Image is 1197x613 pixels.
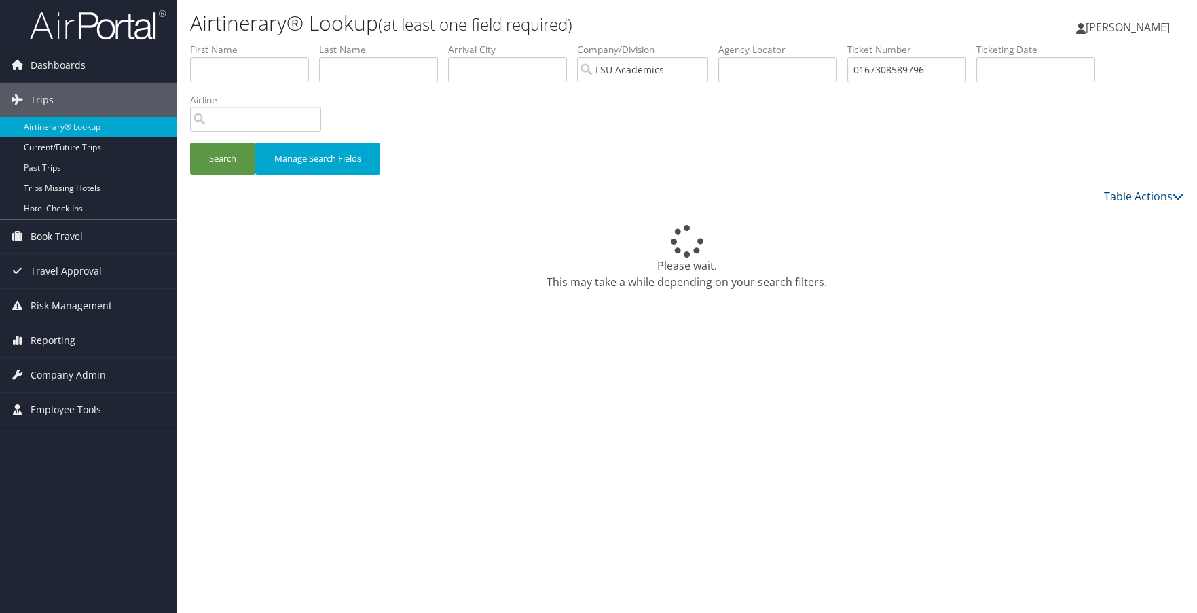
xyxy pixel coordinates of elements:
[319,43,448,56] label: Last Name
[976,43,1105,56] label: Ticketing Date
[1076,7,1183,48] a: [PERSON_NAME]
[1104,189,1183,204] a: Table Actions
[31,83,54,117] span: Trips
[190,43,319,56] label: First Name
[31,393,101,427] span: Employee Tools
[190,93,331,107] label: Airline
[847,43,976,56] label: Ticket Number
[190,9,852,37] h1: Airtinerary® Lookup
[190,143,255,175] button: Search
[378,13,572,35] small: (at least one field required)
[31,254,102,288] span: Travel Approval
[31,323,75,357] span: Reporting
[718,43,847,56] label: Agency Locator
[255,143,380,175] button: Manage Search Fields
[31,358,106,392] span: Company Admin
[190,225,1183,290] div: Please wait. This may take a while depending on your search filters.
[31,289,112,323] span: Risk Management
[31,220,83,253] span: Book Travel
[31,48,86,82] span: Dashboards
[577,43,718,56] label: Company/Division
[448,43,577,56] label: Arrival City
[30,9,166,41] img: airportal-logo.png
[1086,20,1170,35] span: [PERSON_NAME]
